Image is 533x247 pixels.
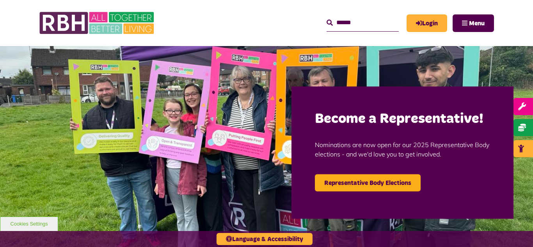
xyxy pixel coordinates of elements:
[469,20,485,27] span: Menu
[453,14,494,32] button: Navigation
[315,128,490,170] p: Nominations are now open for our 2025 Representative Body elections - and we'd love you to get in...
[39,8,156,38] img: RBH
[315,110,490,128] h2: Become a Representative!
[217,233,313,245] button: Language & Accessibility
[407,14,447,32] a: MyRBH
[315,174,421,191] a: Representative Body Elections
